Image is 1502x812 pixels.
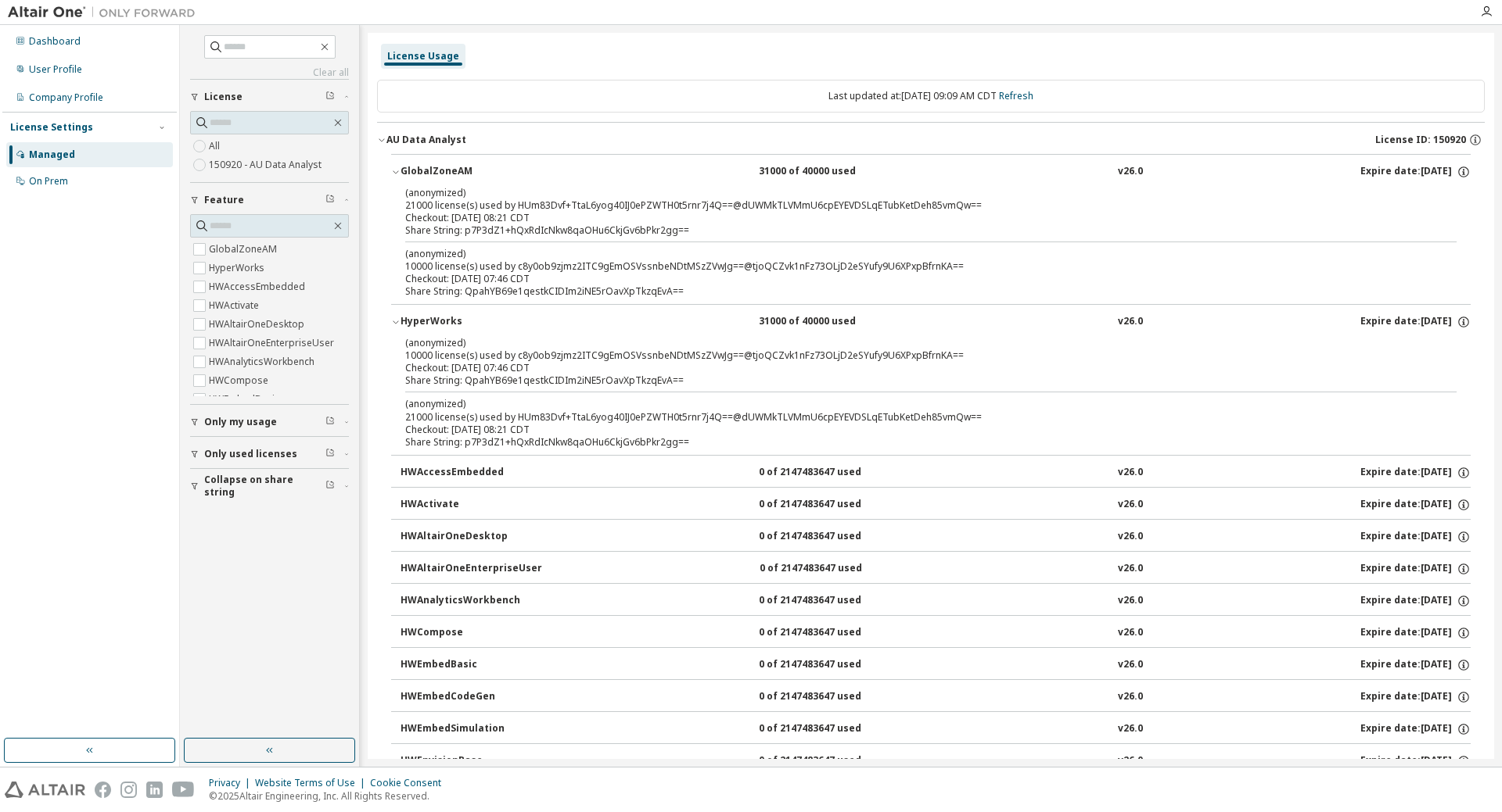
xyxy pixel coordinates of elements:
button: HWEmbedBasic0 of 2147483647 usedv26.0Expire date:[DATE] [401,648,1471,682]
img: instagram.svg [120,782,137,798]
span: Only used licenses [204,448,297,460]
span: Clear filter [325,194,335,206]
div: Expire date: [DATE] [1360,562,1471,576]
div: HWEmbedCodeGen [401,690,541,704]
label: HWAccessEmbedded [209,277,308,296]
div: HyperWorks [401,315,541,329]
div: License Usage [387,50,459,63]
div: Share String: p7P3dZ1+hQxRdIcNkw8qaOHu6CkjGv6bPkr2gg== [405,436,1419,449]
span: Clear filter [325,480,335,492]
div: Cookie Consent [370,777,451,789]
label: All [209,137,223,156]
div: Checkout: [DATE] 07:46 CDT [405,362,1419,374]
div: GlobalZoneAM [401,165,541,179]
div: Expire date: [DATE] [1360,530,1471,544]
div: v26.0 [1118,315,1143,329]
img: Altair One [8,5,203,20]
button: HWAnalyticsWorkbench0 of 2147483647 usedv26.0Expire date:[DATE] [401,584,1471,618]
span: Clear filter [325,416,335,428]
span: License [204,91,243,103]
button: HWAltairOneDesktop0 of 2147483647 usedv26.0Expire date:[DATE] [401,520,1471,554]
span: License ID: 150920 [1375,134,1466,146]
button: Feature [190,183,349,217]
div: HWActivate [401,498,541,512]
div: v26.0 [1118,466,1143,480]
span: Feature [204,194,244,206]
img: facebook.svg [95,782,111,798]
div: v26.0 [1118,498,1143,512]
div: Website Terms of Use [255,777,370,789]
div: Expire date: [DATE] [1360,594,1471,608]
p: (anonymized) [405,336,1419,349]
div: Checkout: [DATE] 08:21 CDT [405,424,1419,436]
p: (anonymized) [405,397,1419,410]
div: 0 of 2147483647 used [759,530,900,544]
div: 0 of 2147483647 used [759,658,900,672]
div: 0 of 2147483647 used [759,754,900,768]
p: (anonymized) [405,186,1419,199]
label: HWEmbedBasic [209,390,282,409]
button: HWCompose0 of 2147483647 usedv26.0Expire date:[DATE] [401,616,1471,650]
label: HWAltairOneEnterpriseUser [209,334,337,352]
div: 0 of 2147483647 used [760,562,900,576]
div: On Prem [29,175,68,188]
div: Share String: QpahYB69e1qestkCIDIm2iNE5rOavXpTkzqEvA== [405,374,1419,387]
div: User Profile [29,63,82,76]
div: HWAltairOneDesktop [401,530,541,544]
button: HWEnvisionBase0 of 2147483647 usedv26.0Expire date:[DATE] [401,744,1471,778]
p: (anonymized) [405,247,1419,260]
div: Expire date: [DATE] [1360,466,1471,480]
div: Expire date: [DATE] [1360,315,1471,329]
div: License Settings [10,121,93,134]
label: HyperWorks [209,259,268,277]
div: 10000 license(s) used by c8y0ob9zjmz2ITC9gEmOSVssnbeNDtMSzZVwJg==@tjoQCZvk1nFz73OLjD2eSYufy9U6XPx... [405,247,1419,273]
a: Clear all [190,66,349,79]
div: Expire date: [DATE] [1360,165,1471,179]
span: Collapse on share string [204,474,325,499]
label: HWActivate [209,296,262,315]
p: © 2025 Altair Engineering, Inc. All Rights Reserved. [209,789,451,803]
div: 0 of 2147483647 used [759,594,900,608]
div: 0 of 2147483647 used [759,690,900,704]
label: GlobalZoneAM [209,240,280,259]
img: youtube.svg [172,782,195,798]
div: HWEnvisionBase [401,754,541,768]
button: Collapse on share string [190,469,349,503]
label: 150920 - AU Data Analyst [209,156,325,174]
div: Expire date: [DATE] [1360,690,1471,704]
div: 0 of 2147483647 used [759,722,900,736]
div: Expire date: [DATE] [1360,658,1471,672]
div: 10000 license(s) used by c8y0ob9zjmz2ITC9gEmOSVssnbeNDtMSzZVwJg==@tjoQCZvk1nFz73OLjD2eSYufy9U6XPx... [405,336,1419,362]
label: HWAltairOneDesktop [209,315,307,334]
label: HWCompose [209,371,271,390]
div: HWCompose [401,626,541,640]
button: AU Data AnalystLicense ID: 150920 [377,123,1485,157]
button: GlobalZoneAM31000 of 40000 usedv26.0Expire date:[DATE] [391,155,1471,189]
button: HWEmbedCodeGen0 of 2147483647 usedv26.0Expire date:[DATE] [401,680,1471,714]
div: Checkout: [DATE] 07:46 CDT [405,273,1419,285]
div: HWAccessEmbedded [401,466,541,480]
div: 0 of 2147483647 used [759,498,900,512]
div: HWAnalyticsWorkbench [401,594,541,608]
div: 21000 license(s) used by HUm83Dvf+TtaL6yog40IJ0ePZWTH0t5rnr7j4Q==@dUWMkTLVMmU6cpEYEVDSLqETubKetDe... [405,186,1419,212]
button: HWAltairOneEnterpriseUser0 of 2147483647 usedv26.0Expire date:[DATE] [401,552,1471,586]
div: Last updated at: [DATE] 09:09 AM CDT [377,80,1485,113]
div: AU Data Analyst [386,134,466,146]
div: v26.0 [1118,722,1143,736]
div: Checkout: [DATE] 08:21 CDT [405,212,1419,224]
div: Privacy [209,777,255,789]
div: Company Profile [29,91,103,104]
div: HWEmbedSimulation [401,722,541,736]
label: HWAnalyticsWorkbench [209,352,318,371]
button: HWActivate0 of 2147483647 usedv26.0Expire date:[DATE] [401,488,1471,522]
span: Clear filter [325,448,335,460]
div: v26.0 [1118,594,1143,608]
button: License [190,80,349,114]
div: Dashboard [29,35,81,48]
div: v26.0 [1118,165,1143,179]
div: Managed [29,148,75,161]
div: 21000 license(s) used by HUm83Dvf+TtaL6yog40IJ0ePZWTH0t5rnr7j4Q==@dUWMkTLVMmU6cpEYEVDSLqETubKetDe... [405,397,1419,423]
div: v26.0 [1118,690,1143,704]
button: Only my usage [190,405,349,439]
div: Expire date: [DATE] [1360,626,1471,640]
